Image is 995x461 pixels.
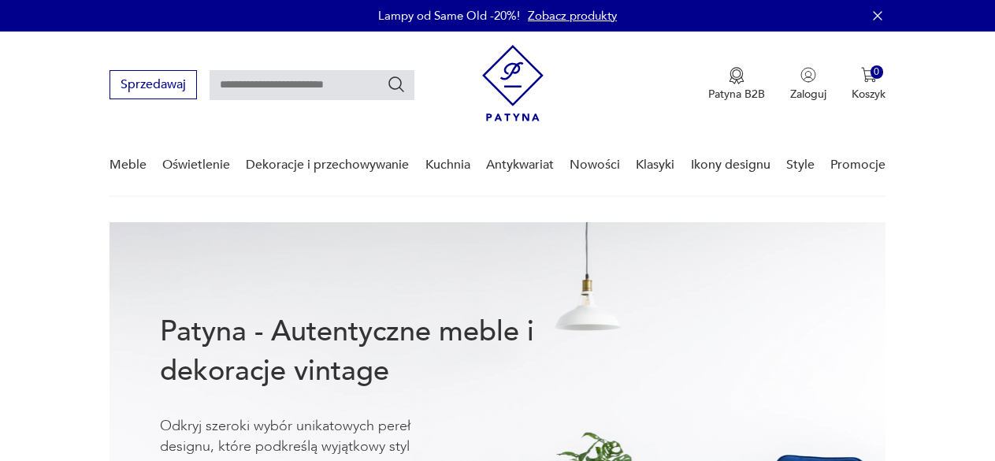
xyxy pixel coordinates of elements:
[246,135,409,195] a: Dekoracje i przechowywanie
[425,135,470,195] a: Kuchnia
[160,312,578,391] h1: Patyna - Autentyczne meble i dekoracje vintage
[729,67,744,84] img: Ikona medalu
[110,70,197,99] button: Sprzedawaj
[110,135,147,195] a: Meble
[790,87,826,102] p: Zaloguj
[387,75,406,94] button: Szukaj
[852,87,885,102] p: Koszyk
[691,135,770,195] a: Ikony designu
[786,135,815,195] a: Style
[790,67,826,102] button: Zaloguj
[852,67,885,102] button: 0Koszyk
[800,67,816,83] img: Ikonka użytkownika
[378,8,520,24] p: Lampy od Same Old -20%!
[708,87,765,102] p: Patyna B2B
[570,135,620,195] a: Nowości
[708,67,765,102] a: Ikona medaluPatyna B2B
[708,67,765,102] button: Patyna B2B
[162,135,230,195] a: Oświetlenie
[486,135,554,195] a: Antykwariat
[528,8,617,24] a: Zobacz produkty
[830,135,885,195] a: Promocje
[636,135,674,195] a: Klasyki
[110,80,197,91] a: Sprzedawaj
[861,67,877,83] img: Ikona koszyka
[482,45,544,121] img: Patyna - sklep z meblami i dekoracjami vintage
[871,65,884,79] div: 0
